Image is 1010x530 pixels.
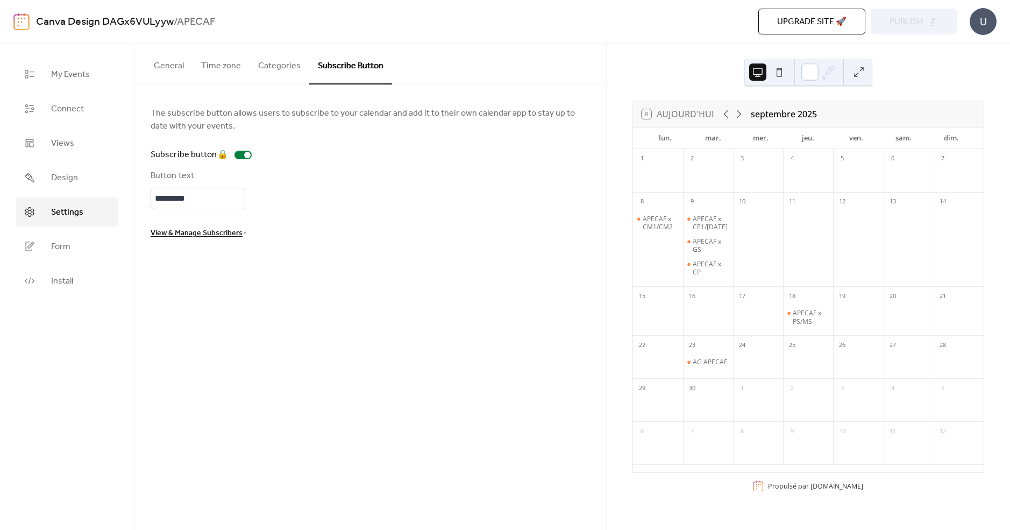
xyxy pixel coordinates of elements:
span: Connect [51,103,84,116]
div: 3 [736,153,748,165]
div: Propulsé par [768,482,863,491]
div: 14 [937,196,949,208]
div: 2 [686,153,698,165]
div: 2 [786,382,798,394]
button: General [145,44,193,83]
button: Upgrade site 🚀 [758,9,865,34]
a: [DOMAIN_NAME] [810,482,863,491]
div: 6 [887,153,899,165]
button: Time zone [193,44,250,83]
button: Categories [250,44,309,83]
div: APECAF x GS [683,237,733,254]
a: Install [16,266,118,295]
div: 9 [686,196,698,208]
span: Install [51,275,73,288]
div: 27 [887,339,899,351]
div: 4 [887,382,899,394]
div: 10 [836,425,848,437]
div: AG APECAF [683,358,733,366]
div: Button text [151,169,243,182]
div: 17 [736,290,748,302]
div: APECAF x GS [693,237,729,254]
span: View & Manage Subscribers [151,227,243,240]
div: 7 [686,425,698,437]
div: APECAF x PS/MS [783,309,833,326]
div: 24 [736,339,748,351]
div: jeu. [785,128,833,149]
div: 7 [937,153,949,165]
div: AG APECAF [693,358,727,366]
div: 1 [736,382,748,394]
a: Settings [16,197,118,227]
div: 13 [887,196,899,208]
a: Connect [16,94,118,123]
div: APECAF x CE1/[DATE] [693,215,729,231]
div: 23 [686,339,698,351]
div: sam. [880,128,928,149]
div: 15 [636,290,648,302]
div: ven. [832,128,880,149]
a: Canva Design DAGx6VULyyw [36,12,174,32]
div: 18 [786,290,798,302]
a: Form [16,232,118,261]
span: Settings [51,206,83,219]
span: My Events [51,68,90,81]
div: mar. [689,128,737,149]
span: Form [51,241,70,253]
div: 6 [636,425,648,437]
img: logo [13,13,30,30]
div: 3 [836,382,848,394]
div: 9 [786,425,798,437]
div: 10 [736,196,748,208]
div: 26 [836,339,848,351]
div: APECAF x CM1/CM2 [633,215,683,231]
div: APECAF x CM1/CM2 [643,215,679,231]
div: 5 [836,153,848,165]
div: 12 [836,196,848,208]
div: mer. [737,128,785,149]
div: 16 [686,290,698,302]
span: Upgrade site 🚀 [777,16,847,29]
div: APECAF x CP [693,260,729,277]
b: / [174,12,177,32]
div: 1 [636,153,648,165]
div: 4 [786,153,798,165]
div: 28 [937,339,949,351]
div: 11 [887,425,899,437]
div: 30 [686,382,698,394]
div: 25 [786,339,798,351]
a: Views [16,129,118,158]
div: 29 [636,382,648,394]
span: The subscribe button allows users to subscribe to your calendar and add it to their own calendar ... [151,107,590,133]
div: septembre 2025 [751,108,817,121]
a: Design [16,163,118,192]
div: APECAF x PS/MS [793,309,829,326]
span: Design [51,172,78,185]
div: 21 [937,290,949,302]
div: U [970,8,997,35]
a: View & Manage Subscribers > [151,230,246,236]
div: 12 [937,425,949,437]
div: APECAF x CP [683,260,733,277]
div: 19 [836,290,848,302]
div: APECAF x CE1/CE2 [683,215,733,231]
div: lun. [642,128,689,149]
div: 11 [786,196,798,208]
b: APECAF [177,12,216,32]
div: 20 [887,290,899,302]
div: 5 [937,382,949,394]
div: 8 [636,196,648,208]
span: Views [51,137,74,150]
div: 22 [636,339,648,351]
div: 8 [736,425,748,437]
div: dim. [927,128,975,149]
button: Subscribe Button [309,44,392,84]
a: My Events [16,60,118,89]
